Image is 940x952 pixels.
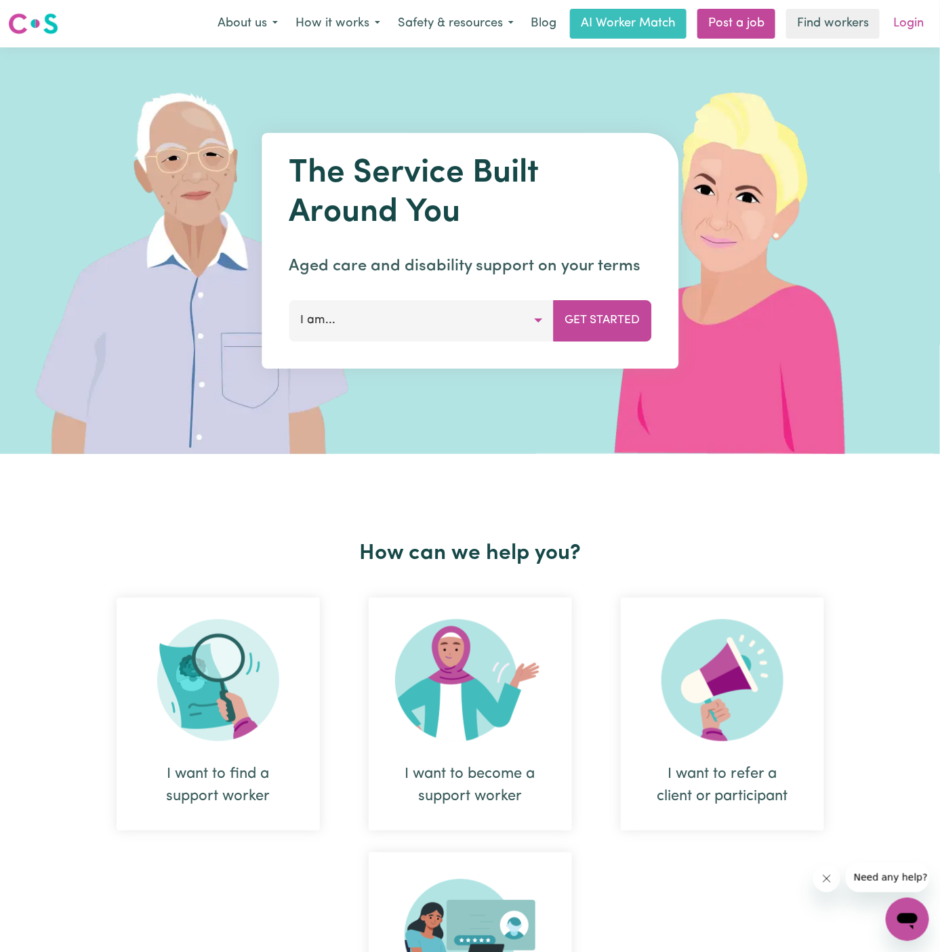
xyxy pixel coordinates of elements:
[523,9,565,39] a: Blog
[621,598,824,831] div: I want to refer a client or participant
[570,9,687,39] a: AI Worker Match
[149,763,287,808] div: I want to find a support worker
[289,300,554,341] button: I am...
[289,154,651,232] h1: The Service Built Around You
[697,9,775,39] a: Post a job
[886,898,929,941] iframe: Button to launch messaging window
[661,619,783,741] img: Refer
[786,9,880,39] a: Find workers
[287,9,389,38] button: How it works
[395,619,546,741] img: Become Worker
[813,865,840,892] iframe: Close message
[369,598,572,831] div: I want to become a support worker
[289,254,651,278] p: Aged care and disability support on your terms
[157,619,279,741] img: Search
[8,12,58,36] img: Careseekers logo
[653,763,792,808] div: I want to refer a client or participant
[885,9,932,39] a: Login
[117,598,320,831] div: I want to find a support worker
[846,863,929,892] iframe: Message from company
[8,8,58,39] a: Careseekers logo
[389,9,523,38] button: Safety & resources
[92,541,849,566] h2: How can we help you?
[209,9,287,38] button: About us
[553,300,651,341] button: Get Started
[401,763,539,808] div: I want to become a support worker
